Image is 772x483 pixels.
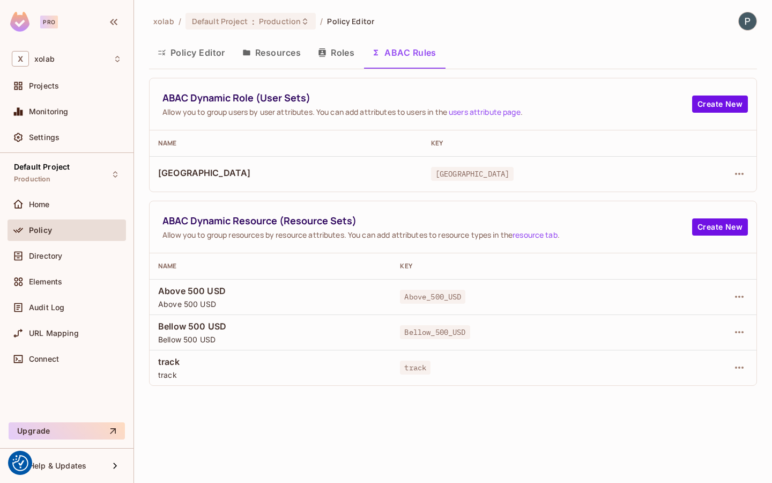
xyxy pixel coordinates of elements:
span: track [158,356,383,368]
span: Connect [29,355,59,363]
span: Home [29,200,50,209]
span: Allow you to group resources by resource attributes. You can add attributes to resource types in ... [162,230,692,240]
span: Directory [29,252,62,260]
span: ABAC Dynamic Resource (Resource Sets) [162,214,692,228]
span: Above 500 USD [158,285,383,297]
a: resource tab [513,230,558,240]
span: Allow you to group users by user attributes. You can add attributes to users in the . [162,107,692,117]
span: track [400,361,430,375]
img: SReyMgAAAABJRU5ErkJggg== [10,12,29,32]
li: / [320,16,323,26]
span: Projects [29,82,59,90]
span: Above_500_USD [400,290,465,304]
button: Resources [234,39,309,66]
span: Workspace: xolab [34,55,55,63]
a: users attribute page [449,107,521,117]
span: track [158,370,383,380]
span: Policy [29,226,52,235]
span: Monitoring [29,107,69,116]
button: Create New [692,96,748,113]
span: Production [14,175,51,184]
span: Bellow 500 USD [158,320,383,332]
div: Key [400,262,644,270]
span: [GEOGRAPHIC_DATA] [158,167,414,179]
div: Name [158,139,414,148]
span: Policy Editor [327,16,374,26]
div: Name [158,262,383,270]
button: ABAC Rules [363,39,445,66]
div: Pro [40,16,58,28]
img: Pouya Ghafarimehrdad [739,12,756,30]
span: X [12,51,29,67]
span: the active workspace [153,16,174,26]
button: Consent Preferences [12,455,28,471]
button: Create New [692,218,748,236]
button: Policy Editor [149,39,234,66]
span: Above 500 USD [158,299,383,309]
span: Audit Log [29,303,64,312]
span: Bellow_500_USD [400,325,470,339]
div: Key [431,139,663,148]
span: URL Mapping [29,329,79,338]
span: Default Project [14,163,70,171]
span: Default Project [192,16,248,26]
img: Revisit consent button [12,455,28,471]
span: : [251,17,255,26]
span: Elements [29,277,62,286]
button: Roles [309,39,363,66]
button: Upgrade [9,422,125,440]
span: Bellow 500 USD [158,334,383,345]
span: Settings [29,133,60,142]
span: ABAC Dynamic Role (User Sets) [162,91,692,105]
span: Production [259,16,301,26]
span: Help & Updates [29,462,86,470]
span: [GEOGRAPHIC_DATA] [431,167,514,181]
li: / [179,16,181,26]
